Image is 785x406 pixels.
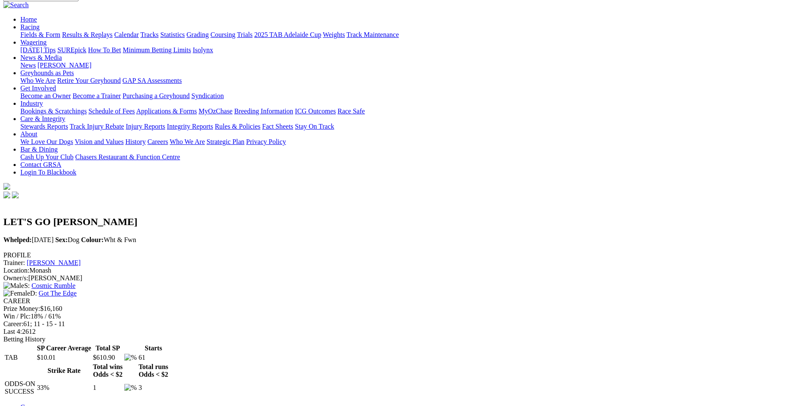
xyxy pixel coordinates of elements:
td: 33% [36,380,92,396]
img: facebook.svg [3,192,10,198]
span: Location: [3,267,29,274]
td: $10.01 [36,353,92,362]
div: Monash [3,267,782,274]
a: [PERSON_NAME] [27,259,81,266]
a: Coursing [210,31,235,38]
a: Become a Trainer [73,92,121,99]
span: Win / Plc: [3,313,31,320]
a: How To Bet [88,46,121,54]
a: Grading [187,31,209,38]
a: Integrity Reports [167,123,213,130]
div: Greyhounds as Pets [20,77,782,85]
a: Care & Integrity [20,115,65,122]
a: Stay On Track [295,123,334,130]
a: Who We Are [20,77,56,84]
a: Got The Edge [39,290,76,297]
span: [DATE] [3,236,53,243]
div: Wagering [20,46,782,54]
a: Bookings & Scratchings [20,107,87,115]
a: Login To Blackbook [20,169,76,176]
a: ICG Outcomes [295,107,336,115]
div: Industry [20,107,782,115]
th: SP Career Average [36,344,92,352]
b: Sex: [55,236,67,243]
a: SUREpick [57,46,86,54]
a: Cosmic Rumble [31,282,76,289]
a: Bar & Dining [20,146,58,153]
th: Total wins Odds < $2 [93,363,123,379]
a: Privacy Policy [246,138,286,145]
td: 61 [138,353,168,362]
a: GAP SA Assessments [123,77,182,84]
a: Strategic Plan [207,138,244,145]
img: Search [3,1,29,9]
th: Total runs Odds < $2 [138,363,168,379]
a: Vision and Values [75,138,123,145]
a: Fields & Form [20,31,60,38]
th: Strike Rate [36,363,92,379]
a: Get Involved [20,85,56,92]
img: % [124,384,137,392]
div: 2612 [3,328,782,336]
a: Results & Replays [62,31,112,38]
img: twitter.svg [12,192,19,198]
td: 3 [138,380,168,396]
a: Trials [237,31,252,38]
td: 1 [93,380,123,396]
a: [PERSON_NAME] [37,62,91,69]
div: Racing [20,31,782,39]
div: 18% / 61% [3,313,782,320]
span: Wht & Fwn [81,236,136,243]
span: Last 4: [3,328,22,335]
a: Race Safe [337,107,364,115]
a: Weights [323,31,345,38]
a: Statistics [160,31,185,38]
div: [PERSON_NAME] [3,274,782,282]
b: Whelped: [3,236,32,243]
th: Starts [138,344,168,352]
a: Home [20,16,37,23]
img: logo-grsa-white.png [3,183,10,190]
th: Total SP [93,344,123,352]
a: Chasers Restaurant & Function Centre [75,153,180,161]
div: News & Media [20,62,782,69]
div: 61; 11 - 15 - 11 [3,320,782,328]
a: Rules & Policies [215,123,261,130]
a: News [20,62,36,69]
a: Breeding Information [234,107,293,115]
span: Dog [55,236,79,243]
a: [DATE] Tips [20,46,56,54]
td: $610.90 [93,353,123,362]
a: Tracks [140,31,159,38]
a: Stewards Reports [20,123,68,130]
div: PROFILE [3,251,782,259]
a: News & Media [20,54,62,61]
span: Prize Money: [3,305,40,312]
a: Industry [20,100,43,107]
a: Greyhounds as Pets [20,69,74,76]
td: ODDS-ON SUCCESS [4,380,36,396]
div: Care & Integrity [20,123,782,130]
div: CAREER [3,297,782,305]
span: Trainer: [3,259,25,266]
span: S: [3,282,30,289]
a: Applications & Forms [136,107,197,115]
img: Female [3,290,30,297]
a: Purchasing a Greyhound [123,92,190,99]
a: Racing [20,23,39,31]
a: Isolynx [193,46,213,54]
a: Who We Are [170,138,205,145]
a: Fact Sheets [262,123,293,130]
a: Careers [147,138,168,145]
img: Male [3,282,24,290]
a: Track Injury Rebate [70,123,124,130]
a: Contact GRSA [20,161,61,168]
a: Minimum Betting Limits [123,46,191,54]
a: History [125,138,146,145]
b: Colour: [81,236,104,243]
a: 2025 TAB Adelaide Cup [254,31,321,38]
div: Get Involved [20,92,782,100]
a: Injury Reports [126,123,165,130]
span: D: [3,290,37,297]
a: Cash Up Your Club [20,153,73,161]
